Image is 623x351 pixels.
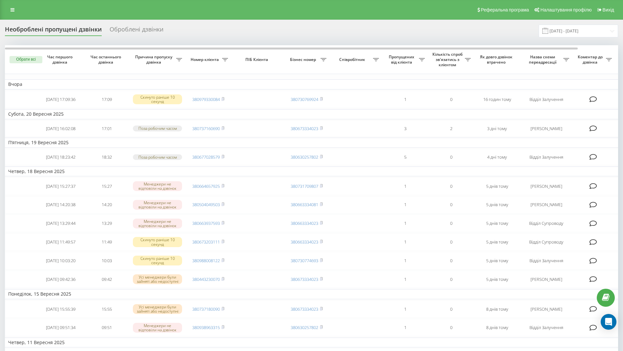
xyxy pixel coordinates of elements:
[133,304,182,314] div: Усі менеджери були зайняті або недоступні
[38,215,84,232] td: [DATE] 13:29:44
[474,121,520,137] td: 3 дні тому
[38,252,84,269] td: [DATE] 10:03:20
[84,178,130,195] td: 15:27
[382,149,428,165] td: 5
[133,54,176,65] span: Причина пропуску дзвінка
[291,220,318,226] a: 380663334023
[428,196,474,214] td: 0
[192,220,220,226] a: 380663937593
[576,54,606,65] span: Коментар до дзвінка
[84,149,130,165] td: 18:32
[520,271,572,288] td: [PERSON_NAME]
[474,319,520,336] td: 8 днів тому
[540,7,592,12] span: Налаштування профілю
[474,233,520,251] td: 5 днів тому
[481,7,529,12] span: Реферальна програма
[520,196,572,214] td: [PERSON_NAME]
[291,202,318,207] a: 380663334081
[382,271,428,288] td: 1
[38,149,84,165] td: [DATE] 18:23:42
[133,126,182,131] div: Поза робочим часом
[38,196,84,214] td: [DATE] 14:20:38
[38,271,84,288] td: [DATE] 09:42:36
[38,319,84,336] td: [DATE] 09:51:34
[43,54,78,65] span: Час першого дзвінка
[428,301,474,318] td: 0
[601,314,616,330] div: Open Intercom Messenger
[84,301,130,318] td: 15:55
[192,154,220,160] a: 380677028579
[133,323,182,333] div: Менеджери не відповіли на дзвінок
[38,91,84,108] td: [DATE] 17:09:36
[382,91,428,108] td: 1
[431,52,465,67] span: Кількість спроб зв'язатись з клієнтом
[192,202,220,207] a: 380504049503
[382,319,428,336] td: 1
[333,57,373,62] span: Співробітник
[89,54,124,65] span: Час останнього дзвінка
[291,306,318,312] a: 380673334023
[84,319,130,336] td: 09:51
[192,183,220,189] a: 380664657925
[474,215,520,232] td: 5 днів тому
[133,219,182,228] div: Менеджери не відповіли на дзвінок
[291,276,318,282] a: 380673334023
[291,96,318,102] a: 380730769924
[237,57,278,62] span: ПІБ Клієнта
[520,319,572,336] td: Відділ Залучення
[291,154,318,160] a: 380630257802
[603,7,614,12] span: Вихід
[520,301,572,318] td: [PERSON_NAME]
[133,237,182,247] div: Скинуто раніше 10 секунд
[10,56,42,63] button: Обрати всі
[523,54,563,65] span: Назва схеми переадресації
[382,233,428,251] td: 1
[38,233,84,251] td: [DATE] 11:49:57
[520,91,572,108] td: Відділ Залучення
[291,239,318,245] a: 380663334023
[382,178,428,195] td: 1
[428,252,474,269] td: 0
[133,256,182,265] div: Скинуто раніше 10 секунд
[382,121,428,137] td: 3
[38,121,84,137] td: [DATE] 16:02:08
[192,324,220,330] a: 380938963315
[428,215,474,232] td: 0
[38,178,84,195] td: [DATE] 15:27:37
[110,26,163,36] div: Оброблені дзвінки
[520,233,572,251] td: Відділ Супроводу
[474,196,520,214] td: 5 днів тому
[192,306,220,312] a: 380737180090
[474,271,520,288] td: 5 днів тому
[192,126,220,131] a: 380737160690
[520,121,572,137] td: [PERSON_NAME]
[428,271,474,288] td: 0
[192,96,220,102] a: 380979330084
[474,301,520,318] td: 8 днів тому
[474,252,520,269] td: 5 днів тому
[5,26,102,36] div: Необроблені пропущені дзвінки
[474,91,520,108] td: 16 годин тому
[133,200,182,210] div: Менеджери не відповіли на дзвінок
[479,54,515,65] span: Як довго дзвінок втрачено
[520,149,572,165] td: Відділ Залучення
[428,121,474,137] td: 2
[382,252,428,269] td: 1
[291,324,318,330] a: 380630257802
[192,239,220,245] a: 380673203111
[382,215,428,232] td: 1
[84,271,130,288] td: 09:42
[38,301,84,318] td: [DATE] 15:55:39
[520,252,572,269] td: Відділ Залучення
[133,154,182,160] div: Поза робочим часом
[192,258,220,263] a: 380988008122
[84,215,130,232] td: 13:29
[291,126,318,131] a: 380673334023
[84,91,130,108] td: 17:09
[428,233,474,251] td: 0
[133,181,182,191] div: Менеджери не відповіли на дзвінок
[474,149,520,165] td: 4 дні тому
[84,121,130,137] td: 17:01
[474,178,520,195] td: 5 днів тому
[133,274,182,284] div: Усі менеджери були зайняті або недоступні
